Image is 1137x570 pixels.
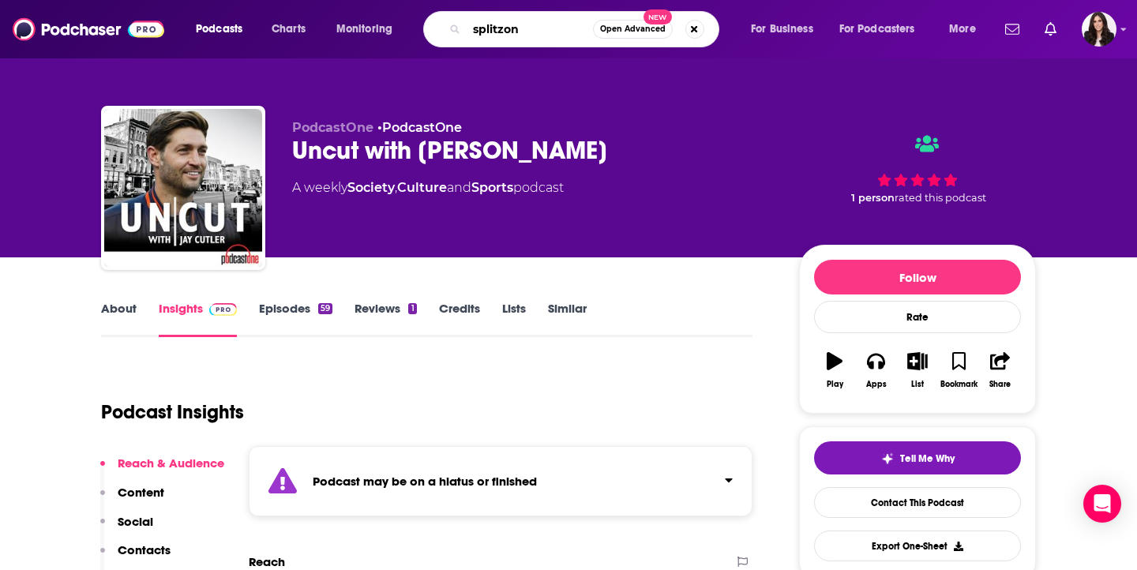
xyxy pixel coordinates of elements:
[438,11,734,47] div: Search podcasts, credits, & more...
[447,180,471,195] span: and
[866,380,887,389] div: Apps
[644,9,672,24] span: New
[839,18,915,40] span: For Podcasters
[336,18,392,40] span: Monitoring
[159,301,237,337] a: InsightsPodchaser Pro
[855,342,896,399] button: Apps
[355,301,416,337] a: Reviews1
[999,16,1026,43] a: Show notifications dropdown
[938,342,979,399] button: Bookmark
[829,17,938,42] button: open menu
[502,301,526,337] a: Lists
[101,301,137,337] a: About
[827,380,843,389] div: Play
[900,452,955,465] span: Tell Me Why
[249,554,285,569] h2: Reach
[397,180,447,195] a: Culture
[814,487,1021,518] a: Contact This Podcast
[949,18,976,40] span: More
[272,18,306,40] span: Charts
[13,14,164,44] img: Podchaser - Follow, Share and Rate Podcasts
[989,380,1011,389] div: Share
[209,303,237,316] img: Podchaser Pro
[118,514,153,529] p: Social
[313,474,537,489] strong: Podcast may be on a hiatus or finished
[897,342,938,399] button: List
[1082,12,1116,47] button: Show profile menu
[395,180,397,195] span: ,
[259,301,332,337] a: Episodes59
[101,400,244,424] h1: Podcast Insights
[895,192,986,204] span: rated this podcast
[292,120,373,135] span: PodcastOne
[118,456,224,471] p: Reach & Audience
[814,301,1021,333] div: Rate
[118,485,164,500] p: Content
[408,303,416,314] div: 1
[799,120,1036,218] div: 1 personrated this podcast
[1082,12,1116,47] img: User Profile
[814,260,1021,294] button: Follow
[292,178,564,197] div: A weekly podcast
[104,109,262,267] img: Uncut with Jay Cutler
[1038,16,1063,43] a: Show notifications dropdown
[196,18,242,40] span: Podcasts
[382,120,462,135] a: PodcastOne
[100,456,224,485] button: Reach & Audience
[600,25,666,33] span: Open Advanced
[100,485,164,514] button: Content
[439,301,480,337] a: Credits
[118,542,171,557] p: Contacts
[377,120,462,135] span: •
[740,17,833,42] button: open menu
[467,17,593,42] input: Search podcasts, credits, & more...
[814,531,1021,561] button: Export One-Sheet
[1083,485,1121,523] div: Open Intercom Messenger
[548,301,587,337] a: Similar
[940,380,978,389] div: Bookmark
[814,342,855,399] button: Play
[911,380,924,389] div: List
[261,17,315,42] a: Charts
[938,17,996,42] button: open menu
[881,452,894,465] img: tell me why sparkle
[249,446,752,516] section: Click to expand status details
[751,18,813,40] span: For Business
[851,192,895,204] span: 1 person
[325,17,413,42] button: open menu
[1082,12,1116,47] span: Logged in as RebeccaShapiro
[318,303,332,314] div: 59
[347,180,395,195] a: Society
[814,441,1021,474] button: tell me why sparkleTell Me Why
[980,342,1021,399] button: Share
[100,514,153,543] button: Social
[471,180,513,195] a: Sports
[593,20,673,39] button: Open AdvancedNew
[185,17,263,42] button: open menu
